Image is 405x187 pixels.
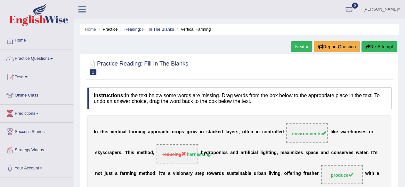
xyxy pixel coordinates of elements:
b: l [277,129,279,135]
b: r [117,150,118,155]
b: f [288,171,290,176]
b: t [362,150,363,155]
b: p [150,129,153,135]
b: r [189,129,191,135]
b: a [109,150,112,155]
b: h [166,129,168,135]
b: l [247,171,249,176]
b: r [116,129,117,135]
a: Home [85,27,96,32]
span: 1 [90,69,96,75]
b: r [344,150,346,155]
b: e [316,150,318,155]
b: t [145,171,147,176]
b: r [292,171,294,176]
b: e [279,129,281,135]
b: r [108,150,109,155]
b: s [95,150,98,155]
b: n [183,171,186,176]
b: o [191,129,194,135]
b: s [109,171,111,176]
span: Drop target [157,144,198,163]
b: t [143,150,145,155]
b: o [98,171,101,176]
b: a [241,150,243,155]
b: d [235,150,238,155]
a: Success Stories [0,123,73,139]
b: i [274,171,275,176]
b: g [278,171,280,176]
b: n [201,129,204,135]
b: n [250,129,253,135]
b: l [260,150,262,155]
b: n [263,171,266,176]
b: s [177,171,179,176]
b: n [95,171,98,176]
b: p [308,150,311,155]
b: i [179,171,181,176]
strong: harnessing [187,152,211,157]
b: i [131,150,132,155]
b: t [270,129,272,135]
li: Vertical Farming [175,26,211,32]
b: ; [155,171,157,176]
b: a [254,150,257,155]
b: f [247,150,249,155]
b: c [213,129,215,135]
b: u [106,171,109,176]
b: s [206,129,209,135]
b: k [215,129,218,135]
b: p [112,150,115,155]
b: p [213,150,216,155]
b: a [377,171,379,176]
a: Tests [0,68,73,84]
b: n [257,129,260,135]
b: f [303,171,305,176]
b: r [305,171,306,176]
b: a [168,171,170,176]
b: o [334,150,336,155]
b: x [287,150,289,155]
b: z [296,150,298,155]
b: t [372,150,374,155]
b: e [143,171,145,176]
b: t [101,171,102,176]
b: n [323,150,326,155]
b: I [94,129,95,135]
b: i [255,129,257,135]
b: t [160,171,162,176]
b: a [148,129,150,135]
b: e [298,150,301,155]
b: t [198,171,199,176]
b: t [245,150,247,155]
b: t [207,171,208,176]
b: n [219,150,222,155]
b: a [344,129,346,135]
b: g [298,171,301,176]
b: h [351,129,353,135]
b: p [202,171,205,176]
b: , [153,150,154,155]
b: d [219,171,222,176]
b: a [210,129,213,135]
b: a [284,150,287,155]
b: e [314,171,317,176]
b: i [130,171,131,176]
b: a [230,150,233,155]
b: l [330,129,332,135]
b: t [268,150,270,155]
b: e [115,150,117,155]
b: c [331,150,334,155]
b: o [353,129,356,135]
button: Re-Attempt [361,41,397,52]
b: i [247,150,248,155]
b: d [326,150,329,155]
b: s [339,150,342,155]
b: h [145,150,148,155]
b: a [227,129,229,135]
span: produce [331,173,353,178]
b: c [262,129,265,135]
b: s [301,150,303,155]
b: h [128,150,131,155]
b: T [125,150,128,155]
